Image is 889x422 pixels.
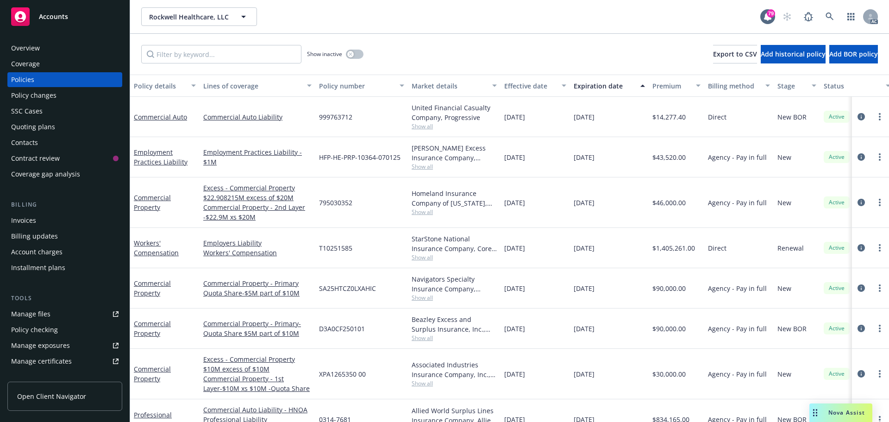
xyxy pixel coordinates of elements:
span: 795030352 [319,198,352,208]
span: Show all [412,334,497,342]
div: United Financial Casualty Company, Progressive [412,103,497,122]
span: Add BOR policy [829,50,878,58]
a: circleInformation [856,111,867,122]
span: Open Client Navigator [17,391,86,401]
span: Rockwell Healthcare, LLC [149,12,229,22]
a: Invoices [7,213,122,228]
span: [DATE] [504,112,525,122]
span: Accounts [39,13,68,20]
a: Excess - Commercial Property $10M excess of $10M [203,354,312,374]
a: more [874,151,885,163]
a: SSC Cases [7,104,122,119]
span: $90,000.00 [652,283,686,293]
a: circleInformation [856,242,867,253]
a: Commercial Auto [134,113,187,121]
a: Employment Practices Liability - $1M [203,147,312,167]
a: Commercial Property [134,365,171,383]
a: Commercial Property - 2nd Layer -$22.9M xs $20M [203,202,312,222]
div: Coverage [11,57,40,71]
div: Policy details [134,81,186,91]
span: [DATE] [504,283,525,293]
a: Account charges [7,245,122,259]
a: Commercial Property - 1st Layer-$10M xs $10M -Quota Share [203,374,312,393]
button: Rockwell Healthcare, LLC [141,7,257,26]
span: T10251585 [319,243,352,253]
a: more [874,111,885,122]
span: Manage exposures [7,338,122,353]
div: Account charges [11,245,63,259]
div: Associated Industries Insurance Company, Inc., AmTrust Financial Services, Amwins [412,360,497,379]
div: Navigators Specialty Insurance Company, Hartford Insurance Group, Amwins [412,274,497,294]
span: Add historical policy [761,50,826,58]
div: Manage certificates [11,354,72,369]
div: Premium [652,81,690,91]
span: Active [827,324,846,333]
a: Commercial Property [134,319,171,338]
div: SSC Cases [11,104,43,119]
div: StarStone National Insurance Company, Core Specialty [412,234,497,253]
button: Market details [408,75,501,97]
div: Homeland Insurance Company of [US_STATE], Intact Insurance, Amwins [412,189,497,208]
span: D3A0CF250101 [319,324,365,334]
span: $1,405,261.00 [652,243,695,253]
div: Manage claims [11,370,58,384]
a: Coverage [7,57,122,71]
span: [DATE] [574,112,595,122]
span: $43,520.00 [652,152,686,162]
span: [DATE] [504,243,525,253]
a: more [874,242,885,253]
button: Effective date [501,75,570,97]
button: Export to CSV [713,45,757,63]
span: Show all [412,379,497,387]
a: more [874,197,885,208]
span: SA25HTCZ0LXAHIC [319,283,376,293]
div: Coverage gap analysis [11,167,80,182]
span: Agency - Pay in full [708,198,767,208]
span: New [777,283,791,293]
a: circleInformation [856,151,867,163]
div: Beazley Excess and Surplus Insurance, Inc., Beazley Group, Amwins [412,315,497,334]
div: Contract review [11,151,60,166]
span: Export to CSV [713,50,757,58]
span: XPA1265350 00 [319,369,366,379]
a: Commercial Auto Liability [203,112,312,122]
a: Manage certificates [7,354,122,369]
div: Manage exposures [11,338,70,353]
span: [DATE] [504,369,525,379]
a: Commercial Property [134,193,171,212]
a: Employment Practices Liability [134,148,188,166]
span: Direct [708,243,726,253]
a: Installment plans [7,260,122,275]
button: Add historical policy [761,45,826,63]
span: New BOR [777,324,807,334]
span: [DATE] [504,198,525,208]
button: Billing method [704,75,774,97]
span: [DATE] [504,324,525,334]
span: Nova Assist [828,409,865,416]
button: Expiration date [570,75,649,97]
a: circleInformation [856,368,867,379]
span: Agency - Pay in full [708,369,767,379]
span: Show all [412,208,497,216]
a: Policy checking [7,322,122,337]
a: Overview [7,41,122,56]
div: Installment plans [11,260,65,275]
a: Switch app [842,7,860,26]
span: [DATE] [574,283,595,293]
span: Active [827,284,846,292]
span: Active [827,198,846,207]
a: Commercial Auto Liability - HNOA [203,405,312,415]
a: circleInformation [856,197,867,208]
div: Policy changes [11,88,56,103]
span: $30,000.00 [652,369,686,379]
div: Billing [7,200,122,209]
input: Filter by keyword... [141,45,301,63]
button: Stage [774,75,820,97]
div: [PERSON_NAME] Excess Insurance Company, [PERSON_NAME] Insurance Group, RT Specialty Insurance Ser... [412,143,497,163]
span: $14,277.40 [652,112,686,122]
span: HFP-HE-PRP-10364-070125 [319,152,401,162]
div: Quoting plans [11,120,55,134]
a: Contacts [7,135,122,150]
a: Report a Bug [799,7,818,26]
span: Agency - Pay in full [708,324,767,334]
